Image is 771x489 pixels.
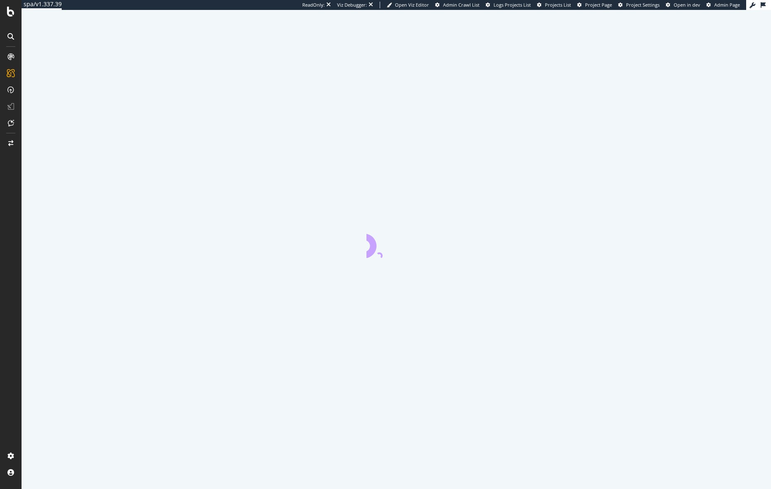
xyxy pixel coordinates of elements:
span: Open Viz Editor [395,2,429,8]
span: Logs Projects List [494,2,531,8]
a: Logs Projects List [486,2,531,8]
span: Project Settings [626,2,660,8]
div: ReadOnly: [302,2,325,8]
span: Admin Page [714,2,740,8]
span: Project Page [585,2,612,8]
a: Project Settings [618,2,660,8]
a: Project Page [577,2,612,8]
a: Open Viz Editor [387,2,429,8]
div: Viz Debugger: [337,2,367,8]
a: Admin Crawl List [435,2,479,8]
div: animation [366,228,426,258]
a: Admin Page [706,2,740,8]
span: Admin Crawl List [443,2,479,8]
a: Open in dev [666,2,700,8]
span: Open in dev [674,2,700,8]
a: Projects List [537,2,571,8]
span: Projects List [545,2,571,8]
